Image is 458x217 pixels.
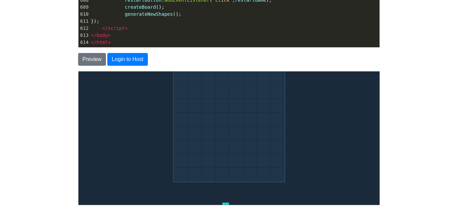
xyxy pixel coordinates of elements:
span: generateNewShapes [125,11,173,17]
span: > [108,33,111,38]
span: }); [91,18,99,24]
div: 613 [78,32,90,39]
div: 612 [78,25,90,32]
div: 609 [78,4,90,11]
span: createBoard [125,4,156,10]
span: html [97,40,108,45]
span: (); [91,4,164,10]
span: </ [91,40,97,45]
div: 611 [78,18,90,25]
button: Login to Host [107,53,148,66]
span: body [97,33,108,38]
div: 614 [78,39,90,46]
span: > [108,40,111,45]
span: script [108,25,125,31]
button: Preview [78,53,106,66]
span: (); [91,11,181,17]
span: </ [102,25,108,31]
span: > [125,25,127,31]
span: </ [91,33,97,38]
div: 610 [78,11,90,18]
